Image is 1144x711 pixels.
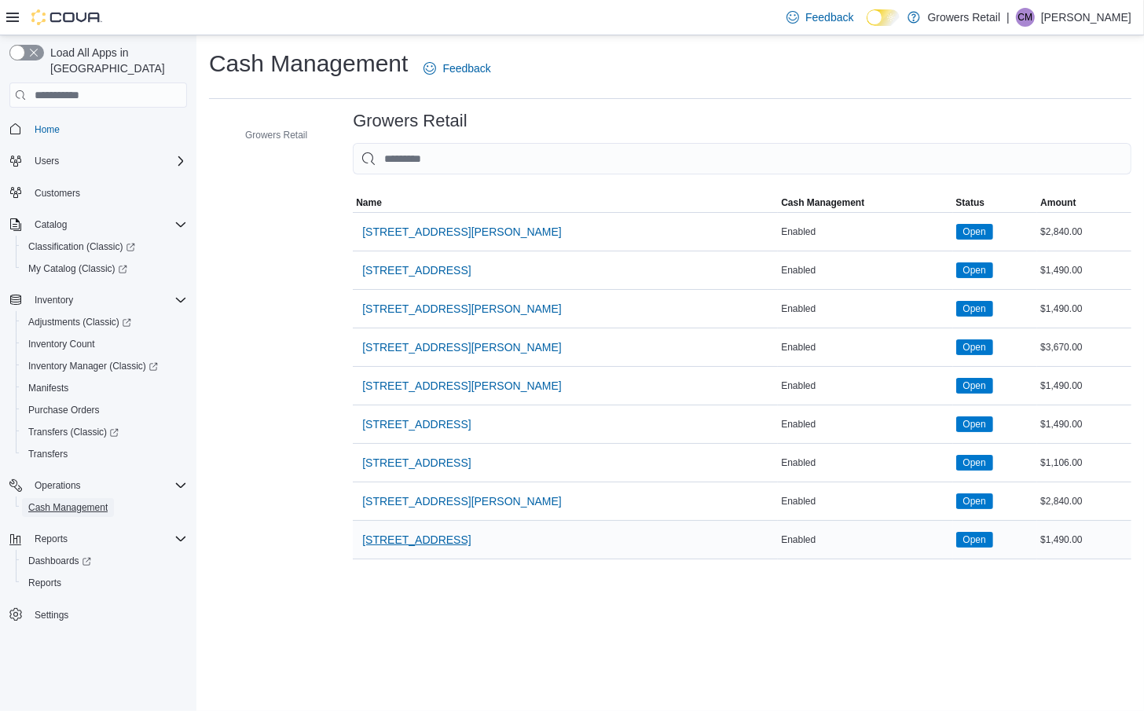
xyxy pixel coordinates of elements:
[956,196,985,209] span: Status
[1037,338,1131,357] div: $3,670.00
[1037,261,1131,280] div: $1,490.00
[1016,8,1035,27] div: Corina Mayhue
[22,574,68,592] a: Reports
[22,498,187,517] span: Cash Management
[356,370,568,401] button: [STREET_ADDRESS][PERSON_NAME]
[963,533,986,547] span: Open
[1041,8,1131,27] p: [PERSON_NAME]
[356,332,568,363] button: [STREET_ADDRESS][PERSON_NAME]
[963,225,986,239] span: Open
[44,45,187,76] span: Load All Apps in [GEOGRAPHIC_DATA]
[780,2,860,33] a: Feedback
[28,291,79,310] button: Inventory
[1037,453,1131,472] div: $1,106.00
[16,236,193,258] a: Classification (Classic)
[9,111,187,667] nav: Complex example
[16,311,193,333] a: Adjustments (Classic)
[28,215,187,234] span: Catalog
[963,379,986,393] span: Open
[35,294,73,306] span: Inventory
[356,447,477,478] button: [STREET_ADDRESS]
[963,417,986,431] span: Open
[16,421,193,443] a: Transfers (Classic)
[956,532,993,548] span: Open
[16,258,193,280] a: My Catalog (Classic)
[28,291,187,310] span: Inventory
[28,215,73,234] button: Catalog
[867,26,867,27] span: Dark Mode
[778,492,952,511] div: Enabled
[22,445,74,464] a: Transfers
[16,399,193,421] button: Purchase Orders
[1006,8,1010,27] p: |
[31,9,102,25] img: Cova
[223,126,313,145] button: Growers Retail
[28,152,65,170] button: Users
[778,261,952,280] div: Enabled
[953,193,1038,212] button: Status
[28,338,95,350] span: Inventory Count
[28,426,119,438] span: Transfers (Classic)
[22,313,187,332] span: Adjustments (Classic)
[22,259,187,278] span: My Catalog (Classic)
[28,448,68,460] span: Transfers
[956,493,993,509] span: Open
[956,339,993,355] span: Open
[356,486,568,517] button: [STREET_ADDRESS][PERSON_NAME]
[356,216,568,247] button: [STREET_ADDRESS][PERSON_NAME]
[28,555,91,567] span: Dashboards
[35,609,68,621] span: Settings
[1037,530,1131,549] div: $1,490.00
[16,497,193,519] button: Cash Management
[22,379,187,398] span: Manifests
[22,357,164,376] a: Inventory Manager (Classic)
[28,530,74,548] button: Reports
[362,378,562,394] span: [STREET_ADDRESS][PERSON_NAME]
[16,355,193,377] a: Inventory Manager (Classic)
[362,224,562,240] span: [STREET_ADDRESS][PERSON_NAME]
[1037,299,1131,318] div: $1,490.00
[1040,196,1076,209] span: Amount
[1037,193,1131,212] button: Amount
[3,117,193,140] button: Home
[22,237,187,256] span: Classification (Classic)
[35,123,60,136] span: Home
[28,262,127,275] span: My Catalog (Classic)
[28,240,135,253] span: Classification (Classic)
[956,262,993,278] span: Open
[1037,415,1131,434] div: $1,490.00
[35,218,67,231] span: Catalog
[956,301,993,317] span: Open
[22,335,101,354] a: Inventory Count
[956,416,993,432] span: Open
[778,415,952,434] div: Enabled
[781,196,864,209] span: Cash Management
[778,299,952,318] div: Enabled
[35,155,59,167] span: Users
[963,340,986,354] span: Open
[28,152,187,170] span: Users
[778,222,952,241] div: Enabled
[22,313,137,332] a: Adjustments (Classic)
[22,423,187,442] span: Transfers (Classic)
[1037,376,1131,395] div: $1,490.00
[956,224,993,240] span: Open
[28,577,61,589] span: Reports
[28,476,187,495] span: Operations
[778,530,952,549] div: Enabled
[362,532,471,548] span: [STREET_ADDRESS]
[867,9,900,26] input: Dark Mode
[28,606,75,625] a: Settings
[356,409,477,440] button: [STREET_ADDRESS]
[1018,8,1033,27] span: CM
[28,316,131,328] span: Adjustments (Classic)
[778,453,952,472] div: Enabled
[356,293,568,324] button: [STREET_ADDRESS][PERSON_NAME]
[245,129,307,141] span: Growers Retail
[22,498,114,517] a: Cash Management
[16,443,193,465] button: Transfers
[3,289,193,311] button: Inventory
[22,379,75,398] a: Manifests
[956,378,993,394] span: Open
[362,301,562,317] span: [STREET_ADDRESS][PERSON_NAME]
